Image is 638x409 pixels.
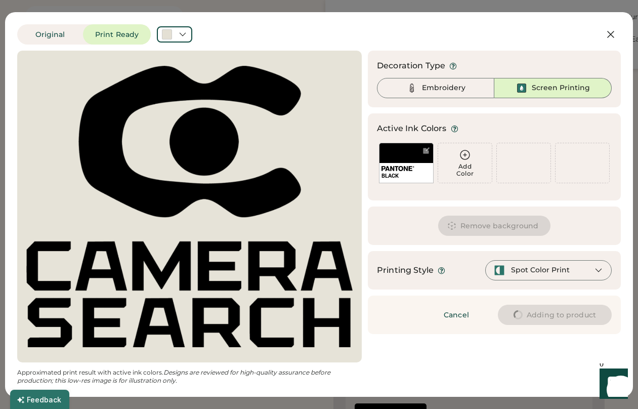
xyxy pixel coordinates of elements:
div: Active Ink Colors [377,122,447,135]
button: Remove background [438,216,551,236]
div: Printing Style [377,264,434,276]
div: Add Color [438,163,492,177]
button: Adding to product [498,305,612,325]
div: Embroidery [422,83,465,93]
div: Screen Printing [532,83,590,93]
div: Approximated print result with active ink colors. [17,369,362,385]
img: 1024px-Pantone_logo.svg.png [381,166,414,171]
div: Spot Color Print [511,265,570,275]
div: Decoration Type [377,60,445,72]
img: Ink%20-%20Selected.svg [516,82,528,94]
button: Original [17,24,83,45]
button: Print Ready [83,24,151,45]
div: BLACK [381,172,431,180]
button: Cancel [421,305,492,325]
img: Thread%20-%20Unselected.svg [406,82,418,94]
em: Designs are reviewed for high-quality assurance before production; this low-res image is for illu... [17,369,332,384]
iframe: Front Chat [590,363,633,407]
img: spot-color-green.svg [494,265,505,276]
